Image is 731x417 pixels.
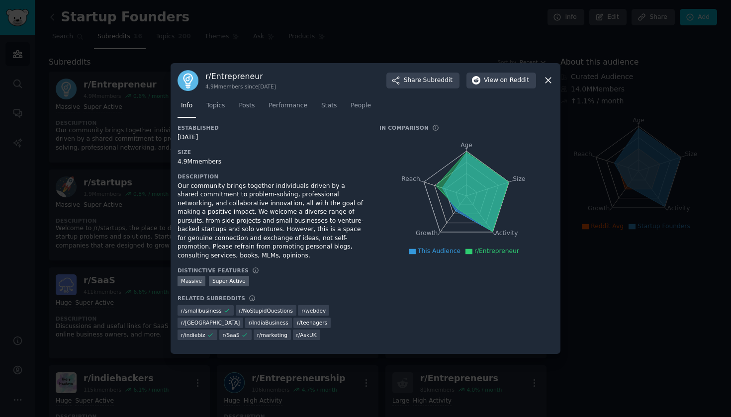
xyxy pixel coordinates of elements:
div: Massive [178,276,205,286]
button: ShareSubreddit [386,73,459,88]
tspan: Activity [495,230,518,237]
tspan: Size [513,175,525,182]
span: Topics [206,101,225,110]
tspan: Age [460,142,472,149]
a: Stats [318,98,340,118]
h3: In Comparison [379,124,429,131]
span: Stats [321,101,337,110]
div: 4.9M members [178,158,365,167]
h3: Size [178,149,365,156]
span: Posts [239,101,255,110]
h3: r/ Entrepreneur [205,71,276,82]
button: Viewon Reddit [466,73,536,88]
span: People [351,101,371,110]
span: This Audience [418,248,460,254]
div: Super Active [209,276,249,286]
span: r/ [GEOGRAPHIC_DATA] [181,319,240,326]
a: Topics [203,98,228,118]
h3: Related Subreddits [178,295,245,302]
span: r/ indiebiz [181,332,205,338]
span: View [484,76,529,85]
span: r/ teenagers [297,319,327,326]
span: r/Entrepreneur [474,248,519,254]
span: Share [404,76,453,85]
span: r/ webdev [301,307,326,314]
span: r/ marketing [257,332,287,338]
tspan: Growth [416,230,438,237]
span: r/ NoStupidQuestions [239,307,293,314]
div: 4.9M members since [DATE] [205,83,276,90]
img: Entrepreneur [178,70,198,91]
a: Info [178,98,196,118]
a: People [347,98,374,118]
div: [DATE] [178,133,365,142]
div: Our community brings together individuals driven by a shared commitment to problem-solving, profe... [178,182,365,260]
span: on Reddit [500,76,529,85]
a: Performance [265,98,311,118]
h3: Description [178,173,365,180]
span: r/ AskUK [296,332,317,338]
span: Info [181,101,192,110]
h3: Established [178,124,365,131]
span: r/ IndiaBusiness [249,319,288,326]
span: r/ SaaS [223,332,240,338]
a: Posts [235,98,258,118]
span: Subreddit [423,76,453,85]
tspan: Reach [401,175,420,182]
span: r/ smallbusiness [181,307,222,314]
h3: Distinctive Features [178,267,249,274]
span: Performance [269,101,307,110]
